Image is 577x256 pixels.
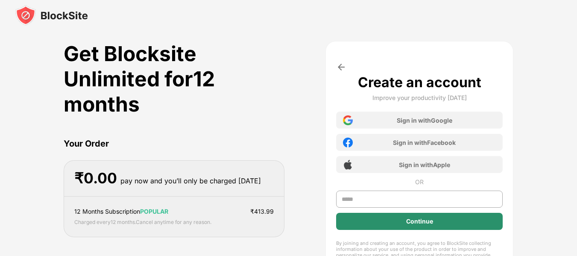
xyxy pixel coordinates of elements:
[336,62,346,72] img: arrow-back.svg
[140,208,168,215] span: POPULAR
[358,74,481,91] div: Create an account
[74,207,168,216] div: 12 Months Subscription
[343,115,353,125] img: google-icon.png
[250,207,274,216] div: ₹ 413.99
[399,161,450,168] div: Sign in with Apple
[74,218,211,227] div: Charged every 12 months . Cancel anytime for any reason.
[372,94,467,101] div: Improve your productivity [DATE]
[64,41,284,117] div: Get Blocksite Unlimited for 12 months
[406,218,433,225] div: Continue
[415,178,424,185] div: OR
[74,170,117,187] div: ₹ 0.00
[120,175,261,187] div: pay now and you’ll only be charged [DATE]
[393,139,456,146] div: Sign in with Facebook
[343,138,353,147] img: facebook-icon.png
[64,137,284,150] div: Your Order
[343,160,353,170] img: apple-icon.png
[397,117,452,124] div: Sign in with Google
[15,5,88,26] img: blocksite-icon-black.svg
